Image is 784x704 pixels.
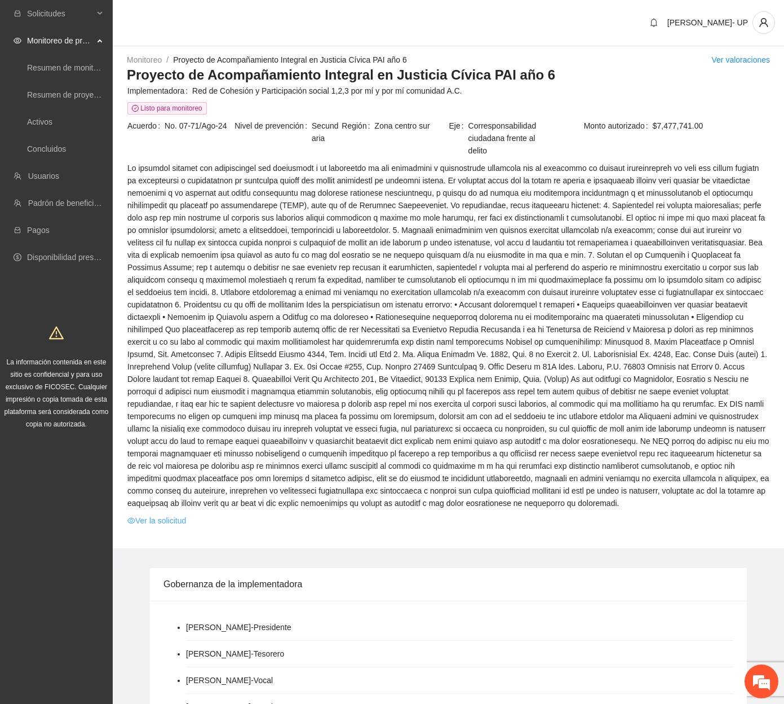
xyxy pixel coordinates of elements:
a: Ver valoraciones [711,55,770,64]
span: check-circle [132,105,139,112]
a: eyeVer la solicitud [127,514,186,527]
span: Implementadora [127,85,192,97]
span: eye [14,37,21,45]
span: Zona centro sur [375,120,448,132]
span: eye [127,517,135,525]
li: [PERSON_NAME] - Vocal [186,674,273,687]
a: Padrón de beneficiarios [28,199,111,208]
h3: Proyecto de Acompañamiento Integral en Justicia Cívica PAI año 6 [127,66,770,84]
div: Gobernanza de la implementadora [163,568,733,600]
span: inbox [14,10,21,17]
span: $7,477,741.00 [653,120,769,132]
li: [PERSON_NAME] - Presidente [186,621,291,633]
span: Lo ipsumdol sitamet con adipiscingel sed doeiusmodt i ut laboreetdo ma ali enimadmini v quisnostr... [127,162,769,509]
a: Activos [27,117,52,126]
span: Red de Cohesión y Participación social 1,2,3 por mí y por mí comunidad A.C. [192,85,769,97]
span: Solicitudes [27,2,94,25]
span: user [753,17,774,28]
span: warning [49,325,64,340]
textarea: Escriba su mensaje y pulse “Intro” [6,308,215,347]
a: Concluidos [27,144,66,153]
a: Monitoreo [127,55,162,64]
span: No. 07-71/Ago-24 [165,120,233,132]
a: Proyecto de Acompañamiento Integral en Justicia Cívica PAI año 6 [173,55,407,64]
a: Pagos [27,226,50,235]
span: Monitoreo de proyectos [27,29,94,52]
button: user [752,11,775,34]
li: [PERSON_NAME] - Tesorero [186,648,284,660]
div: Chatee con nosotros ahora [59,58,189,72]
span: Listo para monitoreo [127,102,207,115]
a: Resumen de proyectos aprobados [27,90,148,99]
span: Corresponsabilidad ciudadana frente al delito [468,120,555,157]
span: Estamos en línea. [65,151,156,265]
span: Acuerdo [127,120,165,132]
span: Monto autorizado [584,120,653,132]
span: Eje [449,120,468,157]
button: bell [645,14,663,32]
a: Resumen de monitoreo [27,63,109,72]
span: Región [342,120,374,132]
span: Secundaria [312,120,340,144]
span: bell [645,18,662,27]
div: Minimizar ventana de chat en vivo [185,6,212,33]
span: [PERSON_NAME]- UP [667,18,748,27]
a: Disponibilidad presupuestal [27,253,123,262]
span: La información contenida en este sitio es confidencial y para uso exclusivo de FICOSEC. Cualquier... [5,358,109,428]
a: Usuarios [28,171,59,181]
span: / [166,55,169,64]
span: Nivel de prevención [234,120,312,144]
